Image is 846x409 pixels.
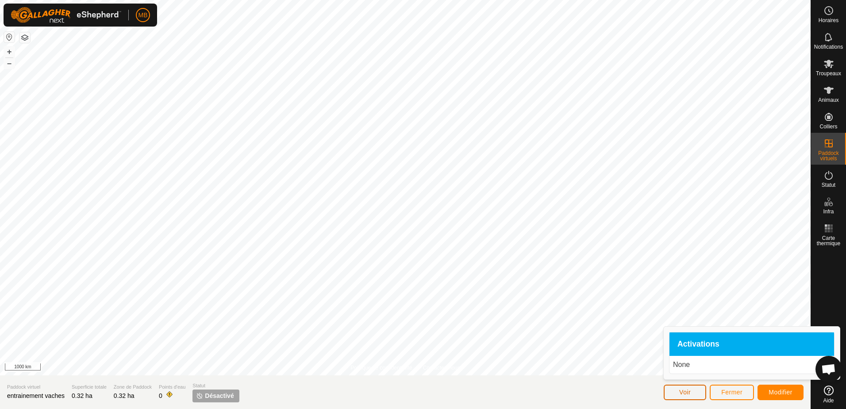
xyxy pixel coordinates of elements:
span: Points d'eau [159,383,185,391]
span: Fermer [721,389,742,396]
span: Animaux [818,97,839,103]
span: Voir [679,389,691,396]
img: Logo Gallagher [11,7,121,23]
div: Ouvrir le chat [815,356,842,382]
span: 0 [159,392,162,399]
button: Fermer [710,385,754,400]
button: + [4,46,15,57]
span: Statut [822,182,835,188]
span: Troupeaux [816,71,841,76]
span: Statut [192,382,239,390]
span: MB [138,11,148,20]
span: Horaires [819,18,838,23]
button: Réinitialiser la carte [4,32,15,42]
span: entrainement vaches [7,392,65,399]
span: Paddock virtuel [7,383,65,391]
span: 0.32 ha [72,392,92,399]
a: Aide [811,382,846,407]
button: Modifier [758,385,804,400]
span: Zone de Paddock [114,383,152,391]
span: Colliers [819,124,837,129]
span: Carte thermique [813,235,844,246]
span: Activations [677,340,719,348]
span: Superficie totale [72,383,107,391]
a: Contactez-nous [423,364,460,372]
button: Couches de carte [19,32,30,43]
span: Infra [823,209,834,214]
img: désactiver [196,392,203,399]
p: None [673,359,831,370]
button: – [4,58,15,69]
a: Politique de confidentialité [350,364,412,372]
span: Notifications [814,44,843,50]
span: 0.32 ha [114,392,135,399]
span: Paddock virtuels [813,150,844,161]
button: Voir [664,385,706,400]
span: Modifier [769,389,792,396]
span: Aide [823,398,834,403]
span: Désactivé [205,391,234,401]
